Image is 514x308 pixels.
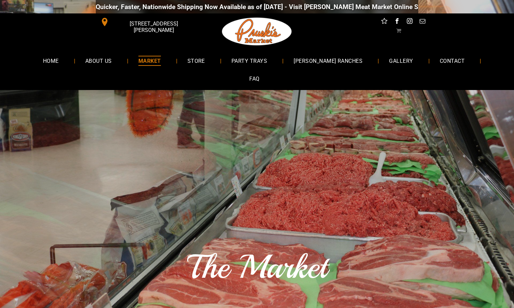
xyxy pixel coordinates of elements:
a: facebook [393,17,401,27]
a: MARKET [128,52,171,70]
a: instagram [405,17,414,27]
a: email [418,17,427,27]
span: The Market [187,246,327,288]
a: CONTACT [430,52,475,70]
span: [STREET_ADDRESS][PERSON_NAME] [111,17,197,37]
a: HOME [33,52,69,70]
a: PARTY TRAYS [221,52,277,70]
a: Social network [380,17,389,27]
a: STORE [177,52,215,70]
a: GALLERY [379,52,423,70]
a: FAQ [239,70,269,88]
a: [PERSON_NAME] RANCHES [284,52,373,70]
a: ABOUT US [75,52,122,70]
a: [STREET_ADDRESS][PERSON_NAME] [96,17,199,27]
img: Pruski-s+Market+HQ+Logo2-1920w.png [221,13,293,50]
